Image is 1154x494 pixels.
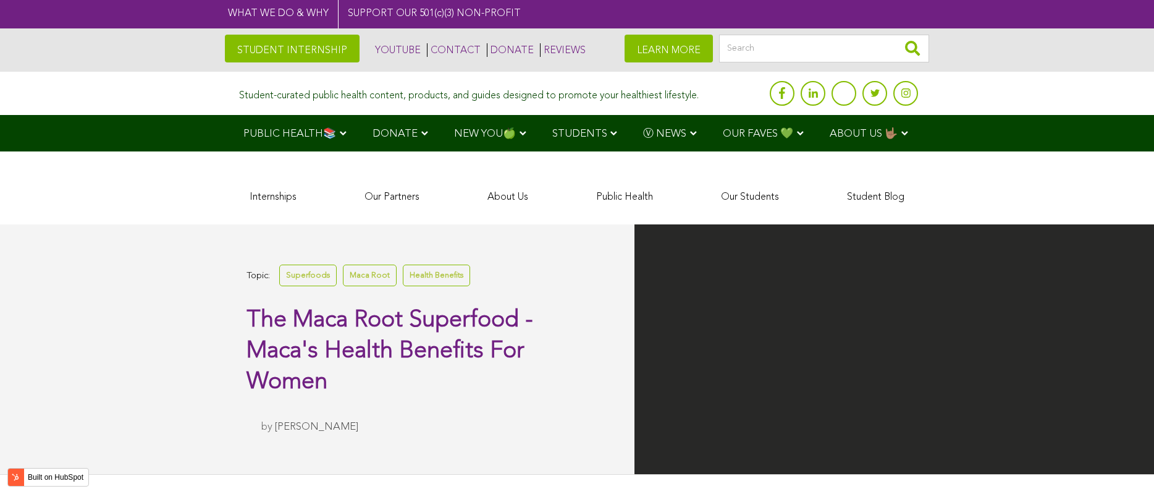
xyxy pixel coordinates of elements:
label: Built on HubSpot [23,469,88,485]
span: STUDENTS [552,129,607,139]
a: Superfoods [279,265,337,286]
button: Built on HubSpot [7,468,89,487]
a: Health Benefits [403,265,470,286]
input: Search [719,35,929,62]
iframe: Chat Widget [1092,435,1154,494]
span: Topic: [246,268,270,284]
a: DONATE [487,43,534,57]
span: DONATE [373,129,418,139]
a: [PERSON_NAME] [275,422,358,432]
img: HubSpot sprocket logo [8,470,23,485]
span: Ⓥ NEWS [643,129,686,139]
span: PUBLIC HEALTH📚 [243,129,336,139]
span: ABOUT US 🤟🏽 [830,129,898,139]
span: by [261,422,272,432]
div: Navigation Menu [225,115,929,151]
div: Student-curated public health content, products, and guides designed to promote your healthiest l... [239,84,699,102]
span: OUR FAVES 💚 [723,129,793,139]
a: YOUTUBE [372,43,421,57]
a: LEARN MORE [625,35,713,62]
a: Maca Root [343,265,397,286]
a: CONTACT [427,43,481,57]
a: STUDENT INTERNSHIP [225,35,360,62]
span: NEW YOU🍏 [454,129,516,139]
span: The Maca Root Superfood - Maca's Health Benefits For Women [246,309,533,394]
a: REVIEWS [540,43,586,57]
